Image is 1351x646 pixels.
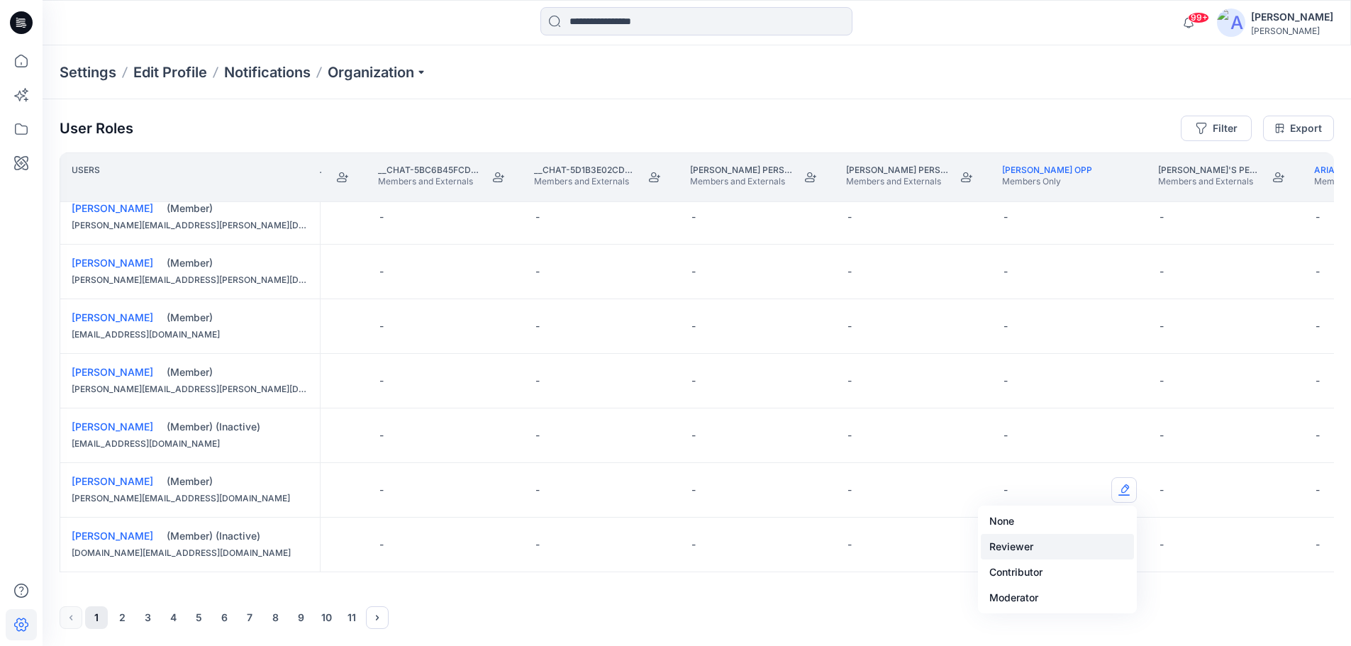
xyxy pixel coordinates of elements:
p: [PERSON_NAME]'s Personal Zone [1158,165,1260,176]
p: - [379,264,384,279]
div: (Member) [167,365,308,379]
p: - [535,319,540,333]
p: - [379,374,384,388]
div: (Member) [167,474,308,489]
a: Notifications [224,62,311,82]
p: - [847,483,852,497]
p: - [847,264,852,279]
p: - [1003,264,1008,279]
button: Join [642,165,667,190]
p: [PERSON_NAME] Personal Zone [690,165,792,176]
a: [PERSON_NAME] [72,202,153,214]
p: - [691,538,696,552]
button: Next [366,606,389,629]
p: - [847,319,852,333]
a: [PERSON_NAME] [72,421,153,433]
p: - [1003,210,1008,224]
button: 8 [264,606,287,629]
p: - [1003,319,1008,333]
p: - [1160,483,1164,497]
button: 4 [162,606,184,629]
p: - [1003,374,1008,388]
p: - [1003,428,1008,442]
p: - [535,538,540,552]
a: [PERSON_NAME] [72,257,153,269]
p: - [1160,428,1164,442]
button: Join [330,165,355,190]
p: __chat-5bc6b45fcd9b006e4c3b647d-6196753f2c5531e1caec266d [378,165,480,176]
p: Settings [60,62,116,82]
p: - [535,210,540,224]
div: [PERSON_NAME][EMAIL_ADDRESS][PERSON_NAME][DOMAIN_NAME] [72,382,308,396]
p: - [691,483,696,497]
p: - [1316,428,1320,442]
button: 2 [111,606,133,629]
p: - [535,483,540,497]
div: [PERSON_NAME][EMAIL_ADDRESS][DOMAIN_NAME] [72,491,308,506]
p: - [379,428,384,442]
p: - [691,374,696,388]
div: (Member) [167,201,308,216]
a: [PERSON_NAME] [72,311,153,323]
button: 9 [289,606,312,629]
button: 3 [136,606,159,629]
a: [PERSON_NAME] [72,475,153,487]
p: - [535,374,540,388]
p: Members and Externals [846,176,948,187]
p: - [379,538,384,552]
p: - [1160,538,1164,552]
button: Join [486,165,511,190]
p: - [1316,374,1320,388]
p: - [1160,210,1164,224]
p: Members Only [1002,176,1092,187]
button: Filter [1181,116,1252,141]
button: 6 [213,606,235,629]
button: None [981,508,1134,534]
div: (Member) [167,256,308,270]
div: (Member) (Inactive) [167,420,308,434]
div: (Member) [167,311,308,325]
p: - [1003,483,1008,497]
button: 5 [187,606,210,629]
p: - [1160,319,1164,333]
div: [PERSON_NAME][EMAIL_ADDRESS][PERSON_NAME][DOMAIN_NAME] [72,273,308,287]
div: [PERSON_NAME] [1251,9,1333,26]
a: Edit Profile [133,62,207,82]
span: 99+ [1188,12,1209,23]
p: - [1316,210,1320,224]
p: Members and Externals [690,176,792,187]
p: - [1316,538,1320,552]
button: 7 [238,606,261,629]
img: avatar [1217,9,1245,37]
p: - [1160,264,1164,279]
p: - [1316,483,1320,497]
div: [PERSON_NAME][EMAIL_ADDRESS][PERSON_NAME][DOMAIN_NAME] [72,218,308,233]
p: [PERSON_NAME] Personal Zone [846,165,948,176]
p: - [691,264,696,279]
button: Reviewer [981,534,1134,559]
p: - [535,428,540,442]
a: Export [1263,116,1334,141]
p: - [379,210,384,224]
button: Contributor [981,559,1134,585]
p: - [1160,374,1164,388]
a: [PERSON_NAME] [72,530,153,542]
div: [DOMAIN_NAME][EMAIL_ADDRESS][DOMAIN_NAME] [72,546,308,560]
p: - [379,319,384,333]
p: - [535,264,540,279]
p: - [847,538,852,552]
p: Users [72,165,100,190]
div: [EMAIL_ADDRESS][DOMAIN_NAME] [72,328,308,342]
p: Members and Externals [1158,176,1260,187]
a: [PERSON_NAME] [72,366,153,378]
p: - [847,210,852,224]
button: 10 [315,606,338,629]
p: - [691,428,696,442]
a: [PERSON_NAME] OPP [1002,165,1092,175]
div: (Member) (Inactive) [167,529,308,543]
button: Join [954,165,979,190]
p: __chat-5d1b3e02cd9b0059e4e2ea17-5e459985cd9b007af5e37ef5 [534,165,636,176]
p: - [691,319,696,333]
